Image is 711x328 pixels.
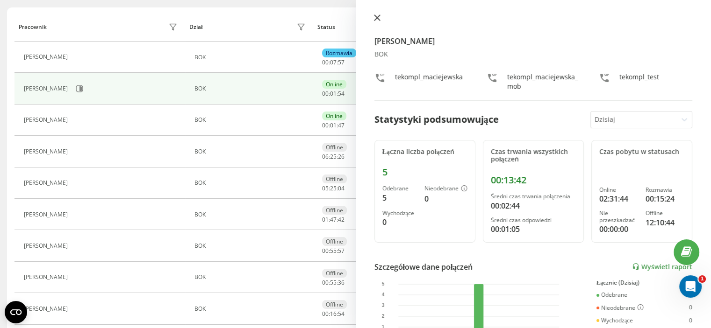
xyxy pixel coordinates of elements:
[374,50,693,58] div: BOK
[424,185,467,193] div: Nieodebrane
[317,24,335,30] div: Status
[491,223,576,235] div: 00:01:05
[194,211,308,218] div: BOK
[322,279,345,286] div: : :
[322,153,329,161] span: 06
[381,314,384,319] text: 2
[338,90,345,98] span: 54
[330,90,337,98] span: 01
[679,275,702,298] iframe: Intercom live chat
[381,292,384,297] text: 4
[330,310,337,318] span: 16
[338,247,345,255] span: 57
[689,304,692,312] div: 0
[24,148,70,155] div: [PERSON_NAME]
[689,292,692,298] div: 5
[322,122,345,129] div: : :
[689,317,692,324] div: 0
[338,153,345,161] span: 26
[194,274,308,280] div: BOK
[338,58,345,66] span: 57
[322,143,347,152] div: Offline
[322,247,329,255] span: 00
[322,216,329,223] span: 01
[698,275,706,283] span: 1
[194,54,308,61] div: BOK
[491,217,576,223] div: Średni czas odpowiedzi
[632,263,692,271] a: Wyświetl raport
[382,148,467,156] div: Łączna liczba połączeń
[330,216,337,223] span: 47
[338,310,345,318] span: 54
[24,180,70,186] div: [PERSON_NAME]
[330,121,337,129] span: 01
[382,167,467,178] div: 5
[24,117,70,123] div: [PERSON_NAME]
[596,317,633,324] div: Wychodzące
[507,72,580,91] div: tekompl_maciejewska_mob
[322,310,329,318] span: 00
[338,121,345,129] span: 47
[322,90,329,98] span: 00
[194,148,308,155] div: BOK
[322,80,346,89] div: Online
[374,261,473,272] div: Szczegółowe dane połączeń
[24,306,70,312] div: [PERSON_NAME]
[5,301,27,323] button: Open CMP widget
[322,216,345,223] div: : :
[599,223,638,235] div: 00:00:00
[24,211,70,218] div: [PERSON_NAME]
[599,193,638,204] div: 02:31:44
[381,303,384,308] text: 3
[374,112,499,126] div: Statystyki podsumowujące
[646,187,684,193] div: Rozmawia
[596,304,644,312] div: Nieodebrane
[424,193,467,204] div: 0
[194,117,308,123] div: BOK
[599,148,684,156] div: Czas pobytu w statusach
[381,281,384,286] text: 5
[322,91,345,97] div: : :
[338,184,345,192] span: 04
[19,24,47,30] div: Pracownik
[24,274,70,280] div: [PERSON_NAME]
[322,248,345,254] div: : :
[322,58,329,66] span: 00
[395,72,463,91] div: tekompl_maciejewska
[322,185,345,192] div: : :
[322,112,346,120] div: Online
[382,185,417,192] div: Odebrane
[646,217,684,228] div: 12:10:44
[322,206,347,215] div: Offline
[322,154,345,160] div: : :
[330,279,337,286] span: 55
[374,35,693,47] h4: [PERSON_NAME]
[491,174,576,186] div: 00:13:42
[322,49,356,57] div: Rozmawia
[194,306,308,312] div: BOK
[619,72,659,91] div: tekompl_test
[194,85,308,92] div: BOK
[322,59,345,66] div: : :
[322,311,345,317] div: : :
[382,192,417,203] div: 5
[24,243,70,249] div: [PERSON_NAME]
[596,279,692,286] div: Łącznie (Dzisiaj)
[330,184,337,192] span: 25
[24,54,70,60] div: [PERSON_NAME]
[599,210,638,223] div: Nie przeszkadzać
[382,216,417,228] div: 0
[322,279,329,286] span: 00
[322,300,347,309] div: Offline
[194,243,308,249] div: BOK
[491,200,576,211] div: 00:02:44
[338,216,345,223] span: 42
[596,292,627,298] div: Odebrane
[330,58,337,66] span: 07
[330,153,337,161] span: 25
[491,148,576,164] div: Czas trwania wszystkich połączeń
[322,269,347,278] div: Offline
[330,247,337,255] span: 55
[322,237,347,246] div: Offline
[382,210,417,216] div: Wychodzące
